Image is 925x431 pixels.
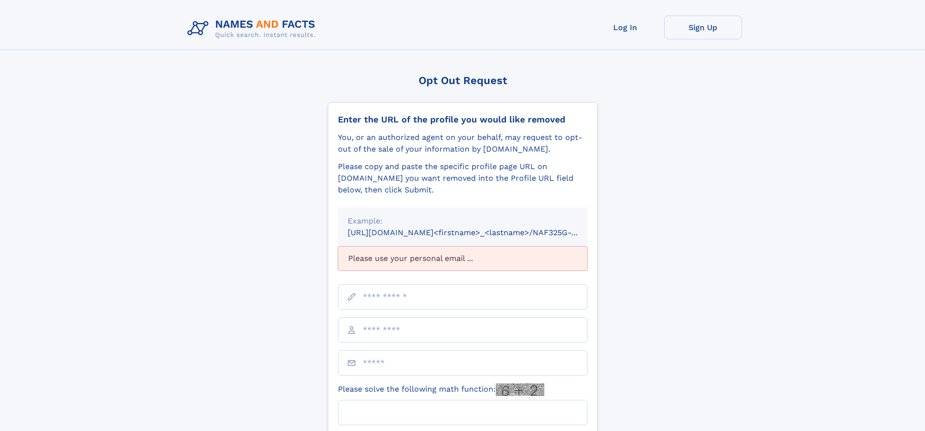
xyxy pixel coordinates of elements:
div: Enter the URL of the profile you would like removed [338,114,588,125]
div: Opt Out Request [328,74,598,86]
a: Sign Up [664,16,742,39]
img: Logo Names and Facts [184,16,323,42]
div: Please use your personal email ... [338,246,588,271]
a: Log In [587,16,664,39]
small: [URL][DOMAIN_NAME]<firstname>_<lastname>/NAF325G-xxxxxxxx [348,228,606,237]
div: Please copy and paste the specific profile page URL on [DOMAIN_NAME] you want removed into the Pr... [338,161,588,196]
label: Please solve the following math function: [338,383,544,396]
div: You, or an authorized agent on your behalf, may request to opt-out of the sale of your informatio... [338,132,588,155]
div: Example: [348,215,578,227]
